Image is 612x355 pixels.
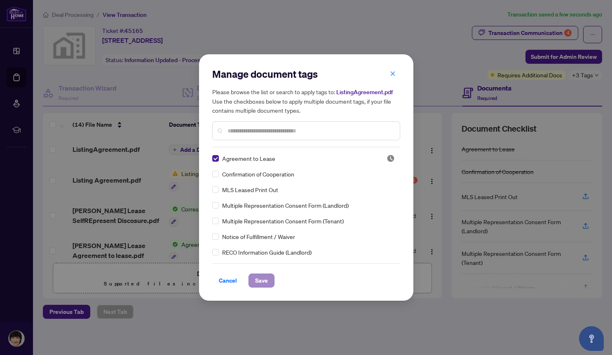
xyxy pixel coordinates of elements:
[387,154,395,162] span: Pending Review
[222,248,312,257] span: RECO Information Guide (Landlord)
[255,274,268,287] span: Save
[249,274,274,288] button: Save
[212,274,244,288] button: Cancel
[222,169,294,179] span: Confirmation of Cooperation
[212,67,400,81] h2: Manage document tags
[222,216,344,225] span: Multiple Representation Consent Form (Tenant)
[219,274,237,287] span: Cancel
[212,87,400,115] h5: Please browse the list or search to apply tags to: Use the checkboxes below to apply multiple doc...
[222,201,349,210] span: Multiple Representation Consent Form (Landlord)
[336,88,393,96] span: ListingAgreement.pdf
[222,185,278,194] span: MLS Leased Print Out
[390,71,396,77] span: close
[387,154,395,162] img: status
[222,154,275,163] span: Agreement to Lease
[222,232,295,241] span: Notice of Fulfillment / Waiver
[579,326,604,351] button: Open asap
